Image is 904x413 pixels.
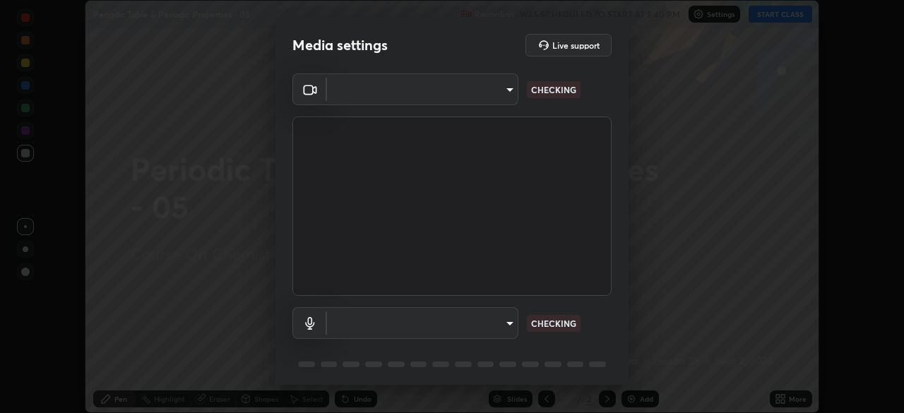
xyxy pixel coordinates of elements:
h2: Media settings [292,36,388,54]
p: CHECKING [531,317,576,330]
h5: Live support [552,41,600,49]
p: CHECKING [531,83,576,96]
div: ​ [327,73,518,105]
div: ​ [327,307,518,339]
